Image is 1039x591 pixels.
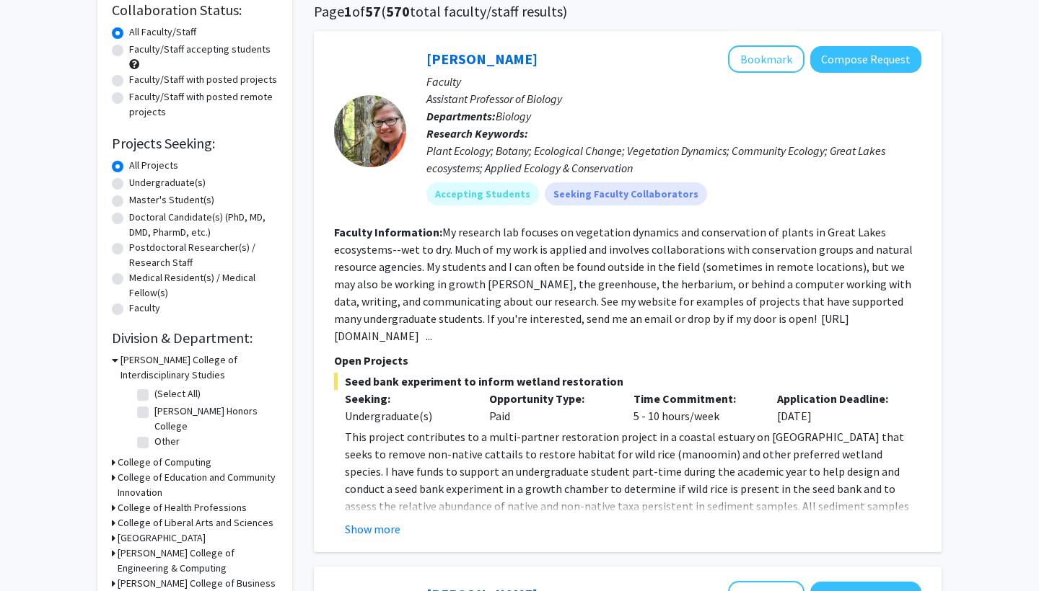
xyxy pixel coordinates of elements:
label: Faculty/Staff accepting students [129,42,271,57]
p: Seeking: [345,390,468,407]
label: Master's Student(s) [129,192,214,208]
p: This project contributes to a multi-partner restoration project in a coastal estuary on [GEOGRAPH... [345,428,921,584]
label: All Projects [129,158,178,173]
div: Plant Ecology; Botany; Ecological Change; Vegetation Dynamics; Community Ecology; Great Lakes eco... [426,142,921,177]
p: Open Projects [334,352,921,369]
p: Application Deadline: [777,390,900,407]
label: (Select All) [154,386,201,401]
label: Faculty/Staff with posted projects [129,72,277,87]
b: Departments: [426,109,496,123]
p: Time Commitment: [634,390,756,407]
h2: Projects Seeking: [112,135,278,152]
b: Research Keywords: [426,126,528,141]
button: Show more [345,520,400,538]
div: Paid [478,390,623,425]
h3: [GEOGRAPHIC_DATA] [118,530,206,546]
iframe: Chat [11,526,61,580]
label: Doctoral Candidate(s) (PhD, MD, DMD, PharmD, etc.) [129,210,278,240]
label: All Faculty/Staff [129,25,196,40]
label: Postdoctoral Researcher(s) / Research Staff [129,240,278,270]
h3: [PERSON_NAME] College of Interdisciplinary Studies [120,352,278,383]
mat-chip: Seeking Faculty Collaborators [545,182,707,205]
span: Seed bank experiment to inform wetland restoration [334,373,921,390]
label: Other [154,434,180,449]
span: Biology [496,109,531,123]
h3: College of Health Professions [118,500,247,515]
label: Faculty [129,301,160,316]
mat-chip: Accepting Students [426,182,539,205]
h2: Division & Department: [112,329,278,347]
button: Compose Request to Sarah Johnson [810,46,921,73]
a: [PERSON_NAME] [426,50,538,68]
h3: [PERSON_NAME] College of Engineering & Computing [118,546,278,576]
span: 1 [344,2,352,20]
span: 570 [386,2,410,20]
h3: College of Computing [118,455,211,470]
h1: Page of ( total faculty/staff results) [314,3,942,20]
div: Undergraduate(s) [345,407,468,425]
p: Assistant Professor of Biology [426,90,921,107]
h2: Collaboration Status: [112,1,278,19]
label: Undergraduate(s) [129,175,206,190]
p: Faculty [426,73,921,90]
button: Add Sarah Johnson to Bookmarks [728,45,805,73]
div: [DATE] [766,390,911,425]
label: [PERSON_NAME] Honors College [154,404,274,434]
h3: College of Liberal Arts and Sciences [118,515,273,530]
h3: [PERSON_NAME] College of Business [118,576,276,591]
div: 5 - 10 hours/week [623,390,767,425]
span: 57 [365,2,381,20]
label: Medical Resident(s) / Medical Fellow(s) [129,270,278,301]
b: Faculty Information: [334,225,442,239]
h3: College of Education and Community Innovation [118,470,278,500]
fg-read-more: My research lab focuses on vegetation dynamics and conservation of plants in Great Lakes ecosyste... [334,225,913,343]
label: Faculty/Staff with posted remote projects [129,89,278,120]
p: Opportunity Type: [489,390,612,407]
